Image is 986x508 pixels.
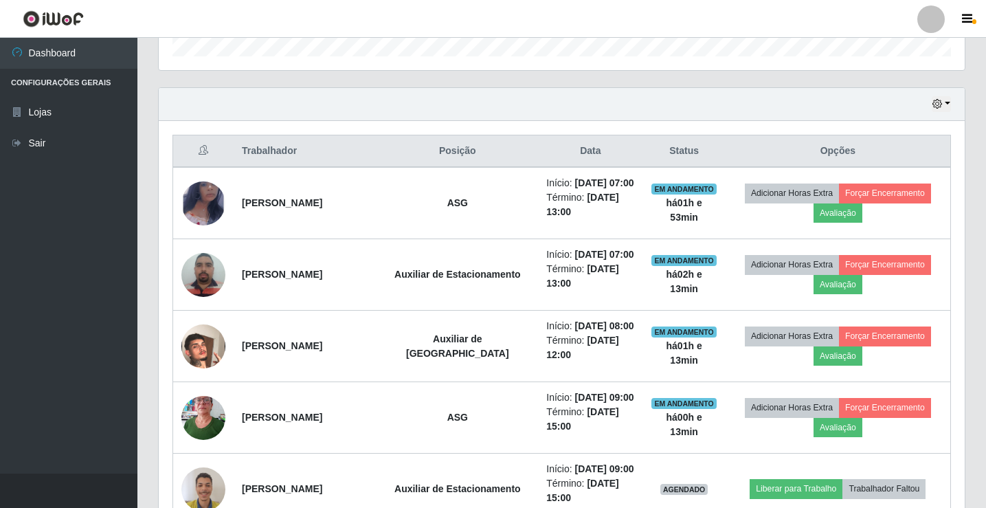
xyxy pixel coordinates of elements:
[546,476,634,505] li: Término:
[660,484,708,495] span: AGENDADO
[575,463,634,474] time: [DATE] 09:00
[377,135,538,168] th: Posição
[575,177,634,188] time: [DATE] 07:00
[546,262,634,291] li: Término:
[394,483,521,494] strong: Auxiliar de Estacionamento
[546,462,634,476] li: Início:
[234,135,377,168] th: Trabalhador
[546,405,634,434] li: Término:
[181,245,225,304] img: 1686264689334.jpeg
[814,346,862,366] button: Avaliação
[447,412,468,423] strong: ASG
[839,255,931,274] button: Forçar Encerramento
[750,479,842,498] button: Liberar para Trabalho
[745,398,839,417] button: Adicionar Horas Extra
[181,388,225,447] img: 1758138713030.jpeg
[181,167,225,239] img: 1748046228717.jpeg
[814,203,862,223] button: Avaliação
[814,275,862,294] button: Avaliação
[546,176,634,190] li: Início:
[651,184,717,195] span: EM ANDAMENTO
[575,249,634,260] time: [DATE] 07:00
[651,398,717,409] span: EM ANDAMENTO
[546,190,634,219] li: Término:
[839,327,931,346] button: Forçar Encerramento
[839,398,931,417] button: Forçar Encerramento
[651,327,717,338] span: EM ANDAMENTO
[242,340,322,351] strong: [PERSON_NAME]
[666,269,702,294] strong: há 02 h e 13 min
[242,412,322,423] strong: [PERSON_NAME]
[745,184,839,203] button: Adicionar Horas Extra
[394,269,521,280] strong: Auxiliar de Estacionamento
[726,135,951,168] th: Opções
[447,197,468,208] strong: ASG
[546,319,634,333] li: Início:
[546,333,634,362] li: Término:
[546,247,634,262] li: Início:
[666,197,702,223] strong: há 01 h e 53 min
[643,135,726,168] th: Status
[23,10,84,27] img: CoreUI Logo
[406,333,509,359] strong: Auxiliar de [GEOGRAPHIC_DATA]
[814,418,862,437] button: Avaliação
[575,392,634,403] time: [DATE] 09:00
[181,307,225,386] img: 1726002463138.jpeg
[546,390,634,405] li: Início:
[745,327,839,346] button: Adicionar Horas Extra
[666,412,702,437] strong: há 00 h e 13 min
[651,255,717,266] span: EM ANDAMENTO
[839,184,931,203] button: Forçar Encerramento
[242,197,322,208] strong: [PERSON_NAME]
[538,135,642,168] th: Data
[745,255,839,274] button: Adicionar Horas Extra
[666,340,702,366] strong: há 01 h e 13 min
[242,269,322,280] strong: [PERSON_NAME]
[242,483,322,494] strong: [PERSON_NAME]
[842,479,926,498] button: Trabalhador Faltou
[575,320,634,331] time: [DATE] 08:00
